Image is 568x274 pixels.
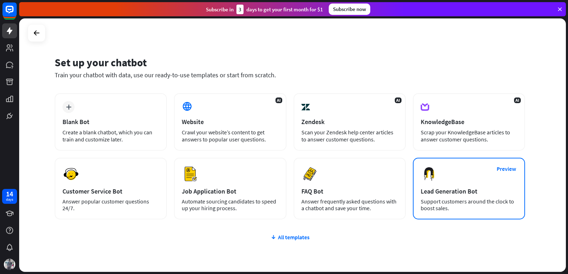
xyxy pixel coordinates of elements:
div: Set up your chatbot [55,56,525,69]
div: All templates [55,234,525,241]
span: AI [395,97,402,103]
div: 14 [6,191,13,197]
div: days [6,197,13,202]
div: Answer popular customer questions 24/7. [62,198,159,212]
div: Train your chatbot with data, use our ready-to-use templates or start from scratch. [55,71,525,79]
div: Scan your Zendesk help center articles to answer customer questions. [301,129,398,143]
div: Scrap your KnowledgeBase articles to answer customer questions. [421,129,517,143]
span: AI [275,97,282,103]
button: Preview [492,162,520,175]
button: Open LiveChat chat widget [6,3,27,24]
div: Crawl your website’s content to get answers to popular user questions. [182,129,278,143]
div: Create a blank chatbot, which you can train and customize later. [62,129,159,143]
a: 14 days [2,189,17,204]
div: Blank Bot [62,118,159,126]
div: Subscribe now [329,4,370,15]
div: 3 [236,5,244,14]
div: Subscribe in days to get your first month for $1 [206,5,323,14]
i: plus [66,105,71,110]
span: AI [514,97,521,103]
div: Job Application Bot [182,187,278,195]
div: KnowledgeBase [421,118,517,126]
div: Automate sourcing candidates to speed up your hiring process. [182,198,278,212]
div: FAQ Bot [301,187,398,195]
div: Lead Generation Bot [421,187,517,195]
div: Answer frequently asked questions with a chatbot and save your time. [301,198,398,212]
div: Website [182,118,278,126]
div: Customer Service Bot [62,187,159,195]
div: Support customers around the clock to boost sales. [421,198,517,212]
div: Zendesk [301,118,398,126]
